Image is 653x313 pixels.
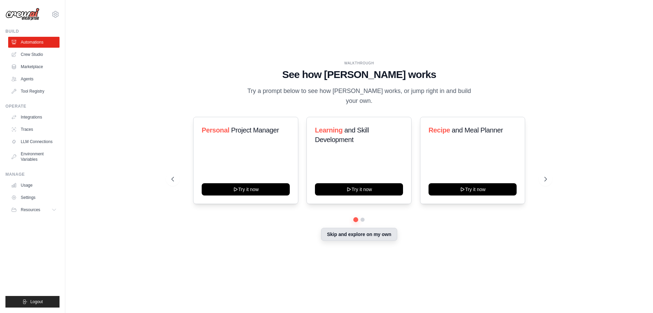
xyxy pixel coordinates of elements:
a: Traces [8,124,60,135]
div: WALKTHROUGH [171,61,547,66]
span: Personal [202,126,229,134]
a: Marketplace [8,61,60,72]
img: Logo [5,8,39,21]
button: Try it now [429,183,517,195]
button: Skip and explore on my own [321,228,397,241]
div: Widget de chat [619,280,653,313]
span: Project Manager [231,126,279,134]
a: Agents [8,74,60,84]
span: and Meal Planner [452,126,503,134]
a: Automations [8,37,60,48]
span: Recipe [429,126,450,134]
a: Tool Registry [8,86,60,97]
a: Settings [8,192,60,203]
a: LLM Connections [8,136,60,147]
h1: See how [PERSON_NAME] works [171,68,547,81]
p: Try a prompt below to see how [PERSON_NAME] works, or jump right in and build your own. [245,86,473,106]
a: Usage [8,180,60,191]
iframe: Chat Widget [619,280,653,313]
a: Crew Studio [8,49,60,60]
a: Integrations [8,112,60,123]
span: Learning [315,126,342,134]
button: Resources [8,204,60,215]
div: Manage [5,172,60,177]
button: Logout [5,296,60,308]
button: Try it now [315,183,403,195]
span: Resources [21,207,40,213]
button: Try it now [202,183,290,195]
div: Operate [5,104,60,109]
a: Environment Variables [8,148,60,165]
div: Build [5,29,60,34]
span: Logout [30,299,43,304]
